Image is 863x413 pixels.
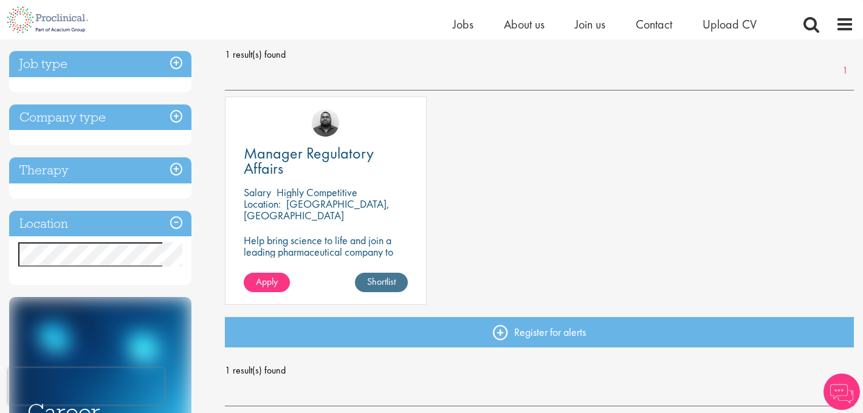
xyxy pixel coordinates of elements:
a: Upload CV [703,16,757,32]
a: Register for alerts [225,317,854,347]
h3: Therapy [9,157,191,183]
iframe: reCAPTCHA [9,368,164,404]
span: Salary [244,185,271,199]
h3: Location [9,211,191,237]
p: Highly Competitive [277,185,357,199]
span: Location: [244,197,281,211]
span: Apply [256,275,278,288]
h3: Job type [9,51,191,77]
p: Help bring science to life and join a leading pharmaceutical company to play a key role in delive... [244,234,408,292]
a: Apply [244,273,290,292]
h3: Company type [9,104,191,131]
a: 1 [836,64,854,78]
a: Join us [575,16,605,32]
img: Chatbot [823,374,860,410]
a: Manager Regulatory Affairs [244,146,408,176]
a: About us [504,16,545,32]
a: Contact [636,16,672,32]
span: 1 result(s) found [225,46,854,64]
span: 1 result(s) found [225,361,854,380]
a: Shortlist [355,273,408,292]
img: Ashley Bennett [312,109,339,137]
a: Jobs [453,16,473,32]
p: [GEOGRAPHIC_DATA], [GEOGRAPHIC_DATA] [244,197,390,222]
span: Manager Regulatory Affairs [244,143,374,179]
